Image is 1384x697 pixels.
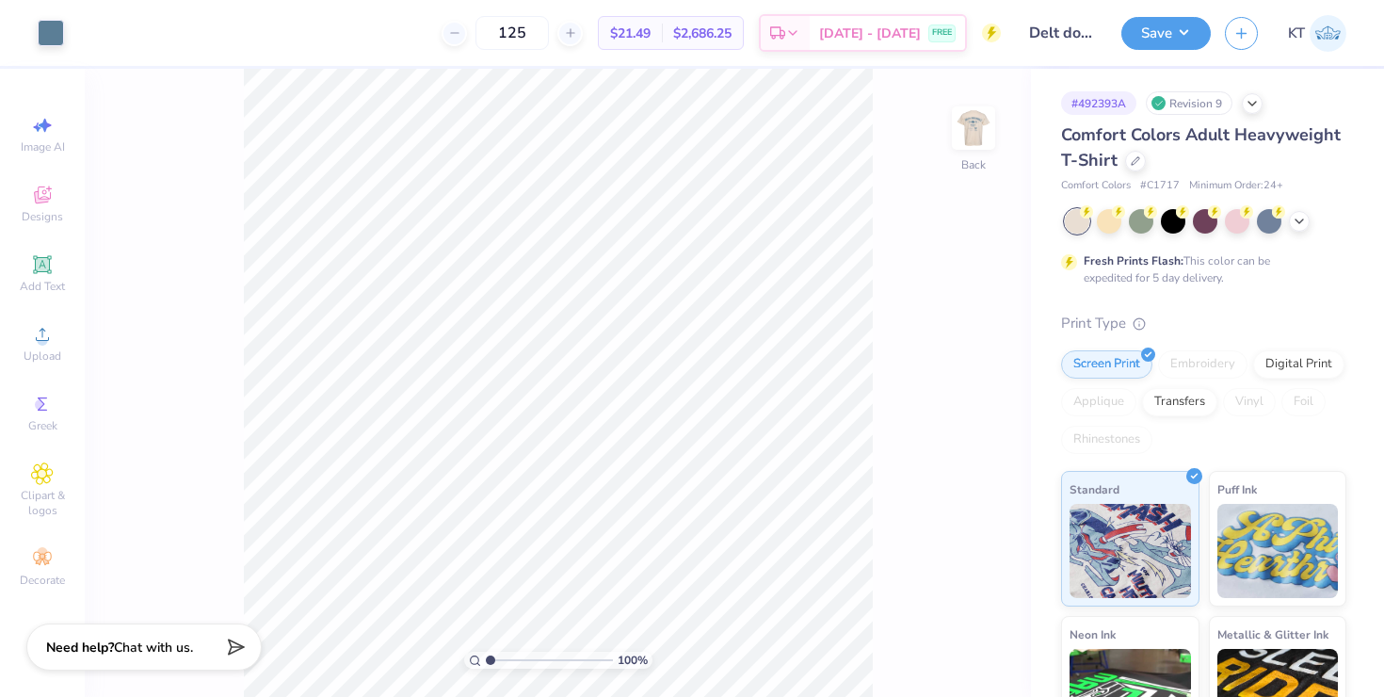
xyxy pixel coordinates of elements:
[1288,15,1346,52] a: KT
[1158,350,1247,379] div: Embroidery
[22,209,63,224] span: Designs
[1015,14,1107,52] input: Untitled Design
[1070,479,1119,499] span: Standard
[1281,388,1326,416] div: Foil
[955,109,992,147] img: Back
[618,652,648,669] span: 100 %
[1061,91,1136,115] div: # 492393A
[114,639,193,656] span: Chat with us.
[1121,17,1211,50] button: Save
[20,573,65,588] span: Decorate
[24,348,61,364] span: Upload
[1084,252,1315,286] div: This color can be expedited for 5 day delivery.
[1189,178,1283,194] span: Minimum Order: 24 +
[1070,504,1191,598] img: Standard
[1146,91,1232,115] div: Revision 9
[1217,504,1339,598] img: Puff Ink
[1217,624,1328,644] span: Metallic & Glitter Ink
[1061,123,1341,171] span: Comfort Colors Adult Heavyweight T-Shirt
[21,139,65,154] span: Image AI
[1061,388,1136,416] div: Applique
[1142,388,1217,416] div: Transfers
[1288,23,1305,44] span: KT
[28,418,57,433] span: Greek
[1310,15,1346,52] img: Kaya Tong
[932,26,952,40] span: FREE
[475,16,549,50] input: – –
[1061,350,1152,379] div: Screen Print
[1061,313,1346,334] div: Print Type
[20,279,65,294] span: Add Text
[1223,388,1276,416] div: Vinyl
[1084,253,1183,268] strong: Fresh Prints Flash:
[46,639,114,656] strong: Need help?
[1061,426,1152,454] div: Rhinestones
[961,156,986,173] div: Back
[1217,479,1257,499] span: Puff Ink
[1253,350,1344,379] div: Digital Print
[610,24,651,43] span: $21.49
[819,24,921,43] span: [DATE] - [DATE]
[1140,178,1180,194] span: # C1717
[1070,624,1116,644] span: Neon Ink
[673,24,732,43] span: $2,686.25
[1061,178,1131,194] span: Comfort Colors
[9,488,75,518] span: Clipart & logos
